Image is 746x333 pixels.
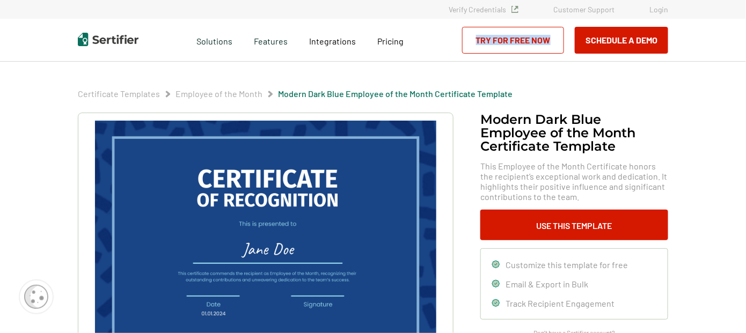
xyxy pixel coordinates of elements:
h1: Modern Dark Blue Employee of the Month Certificate Template [480,113,668,153]
span: Features [254,33,288,47]
span: Integrations [310,36,356,46]
img: Verified [511,6,518,13]
a: Integrations [310,33,356,47]
a: Verify Credentials [449,5,518,14]
button: Schedule a Demo [575,27,668,54]
a: Employee of the Month [175,88,262,99]
a: Modern Dark Blue Employee of the Month Certificate Template [278,88,513,99]
img: Cookie Popup Icon [24,285,48,309]
div: Breadcrumb [78,88,513,99]
a: Certificate Templates [78,88,160,99]
a: Pricing [378,33,404,47]
span: Customize this template for free [506,260,628,270]
span: Solutions [197,33,233,47]
span: Email & Export in Bulk [506,279,588,289]
span: Pricing [378,36,404,46]
iframe: Chat Widget [692,282,746,333]
a: Login [649,5,668,14]
a: Customer Support [553,5,615,14]
span: Track Recipient Engagement [506,298,615,308]
button: Use This Template [480,210,668,240]
span: This Employee of the Month Certificate honors the recipient’s exceptional work and dedication. It... [480,161,668,202]
img: Sertifier | Digital Credentialing Platform [78,33,138,46]
a: Try for Free Now [462,27,564,54]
